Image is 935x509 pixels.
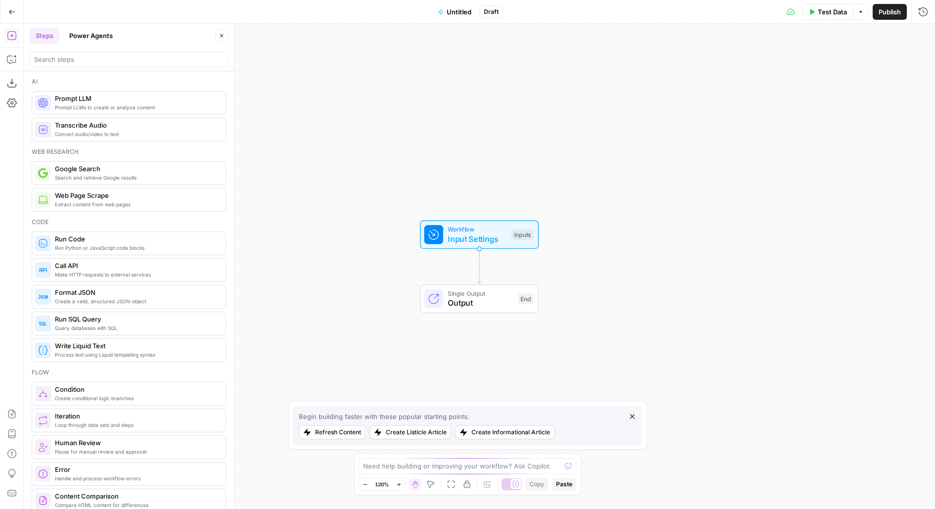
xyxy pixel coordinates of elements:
[55,174,218,182] span: Search and retrieve Google results
[63,28,119,44] button: Power Agents
[387,284,571,313] div: Single OutputOutputEnd
[30,28,59,44] button: Steps
[55,384,218,394] span: Condition
[55,261,218,271] span: Call API
[55,103,218,111] span: Prompt LLMs to create or analyze content
[873,4,907,20] button: Publish
[447,7,471,17] span: Untitled
[55,244,218,252] span: Run Python or JavaScript code blocks
[55,341,218,351] span: Write Liquid Text
[34,54,224,64] input: Search steps
[55,324,218,332] span: Query databases with SQL
[55,200,218,208] span: Extract content from web pages
[55,474,218,482] span: Handle and process workflow errors
[448,297,513,309] span: Output
[512,230,533,240] div: Inputs
[55,421,218,429] span: Loop through data sets and steps
[432,4,477,20] button: Untitled
[525,478,548,491] button: Copy
[315,428,361,437] div: Refresh Content
[387,221,571,249] div: WorkflowInput SettingsInputs
[55,394,218,402] span: Create conditional logic branches
[55,464,218,474] span: Error
[386,428,447,437] div: Create Listicle Article
[55,120,218,130] span: Transcribe Audio
[55,287,218,297] span: Format JSON
[518,293,533,304] div: End
[484,7,499,16] span: Draft
[55,190,218,200] span: Web Page Scrape
[802,4,853,20] button: Test Data
[55,130,218,138] span: Convert audio/video to text
[55,93,218,103] span: Prompt LLM
[32,218,226,227] div: Code
[55,351,218,359] span: Process text using Liquid templating syntax
[818,7,847,17] span: Test Data
[448,225,507,234] span: Workflow
[55,411,218,421] span: Iteration
[55,271,218,278] span: Make HTTP requests to external services
[529,480,544,489] span: Copy
[471,428,550,437] div: Create Informational Article
[448,233,507,245] span: Input Settings
[55,438,218,448] span: Human Review
[55,491,218,501] span: Content Comparison
[879,7,901,17] span: Publish
[448,289,513,298] span: Single Output
[32,368,226,377] div: Flow
[55,297,218,305] span: Create a valid, structured JSON object
[55,314,218,324] span: Run SQL Query
[375,480,389,488] span: 120%
[299,412,469,421] div: Begin building faster with these popular starting points.
[38,496,48,506] img: vrinnnclop0vshvmafd7ip1g7ohf
[32,147,226,156] div: Web research
[55,501,218,509] span: Compare HTML content for differences
[55,164,218,174] span: Google Search
[32,77,226,86] div: Ai
[556,480,572,489] span: Paste
[55,234,218,244] span: Run Code
[552,478,576,491] button: Paste
[477,248,481,283] g: Edge from start to end
[55,448,218,456] span: Pause for manual review and approval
